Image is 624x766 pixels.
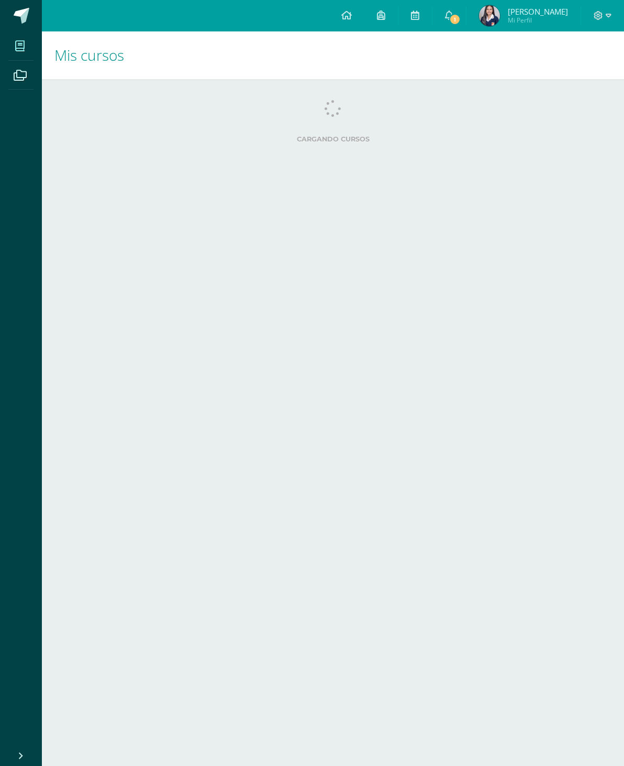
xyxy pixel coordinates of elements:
[508,6,568,17] span: [PERSON_NAME]
[54,45,124,65] span: Mis cursos
[508,16,568,25] span: Mi Perfil
[449,14,461,25] span: 1
[63,135,603,143] label: Cargando cursos
[479,5,500,26] img: 68bc2b8b3c956e66f054c01fba131ac1.png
